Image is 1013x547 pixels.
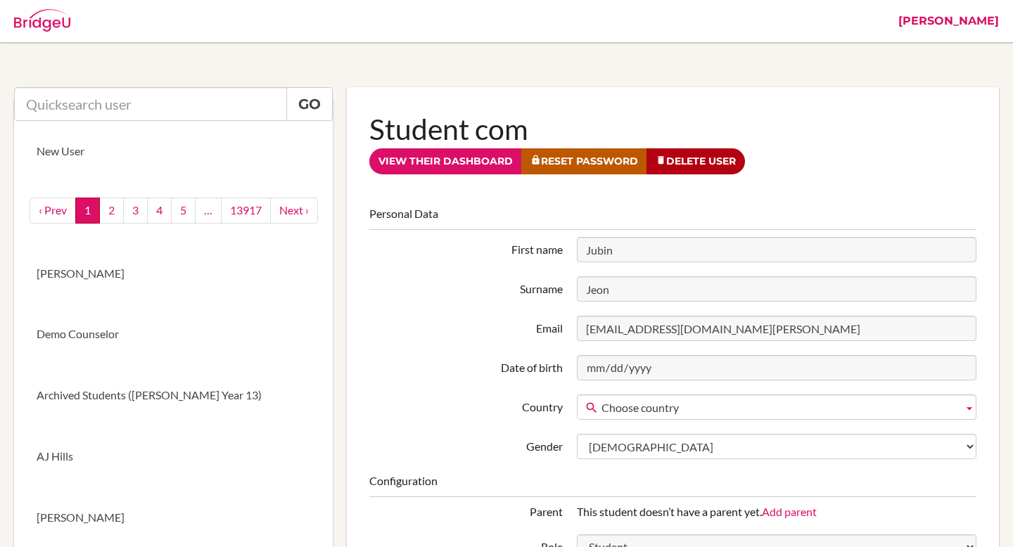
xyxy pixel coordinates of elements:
label: Surname [362,276,569,297]
input: Quicksearch user [14,87,287,121]
label: Email [362,316,569,337]
a: 1 [75,198,100,224]
legend: Configuration [369,473,976,497]
img: Bridge-U [14,9,70,32]
a: New User [14,121,333,182]
div: This student doesn’t have a parent yet. [570,504,983,520]
a: Add parent [762,505,817,518]
a: next [270,198,318,224]
a: 4 [147,198,172,224]
a: 3 [123,198,148,224]
span: Choose country [601,395,957,420]
a: Reset Password [521,148,647,174]
a: Demo Counselor [14,304,333,365]
label: Gender [362,434,569,455]
div: Parent [362,504,569,520]
a: AJ Hills [14,426,333,487]
a: 2 [99,198,124,224]
a: View their dashboard [369,148,522,174]
label: Date of birth [362,355,569,376]
label: First name [362,237,569,258]
legend: Personal Data [369,206,976,230]
a: Archived Students ([PERSON_NAME] Year 13) [14,365,333,426]
a: 13917 [221,198,271,224]
a: Delete User [646,148,745,174]
a: … [195,198,222,224]
a: [PERSON_NAME] [14,243,333,304]
a: Go [286,87,333,121]
a: ‹ Prev [30,198,76,224]
h1: Student com [369,110,976,148]
a: 5 [171,198,196,224]
label: Country [362,394,569,416]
